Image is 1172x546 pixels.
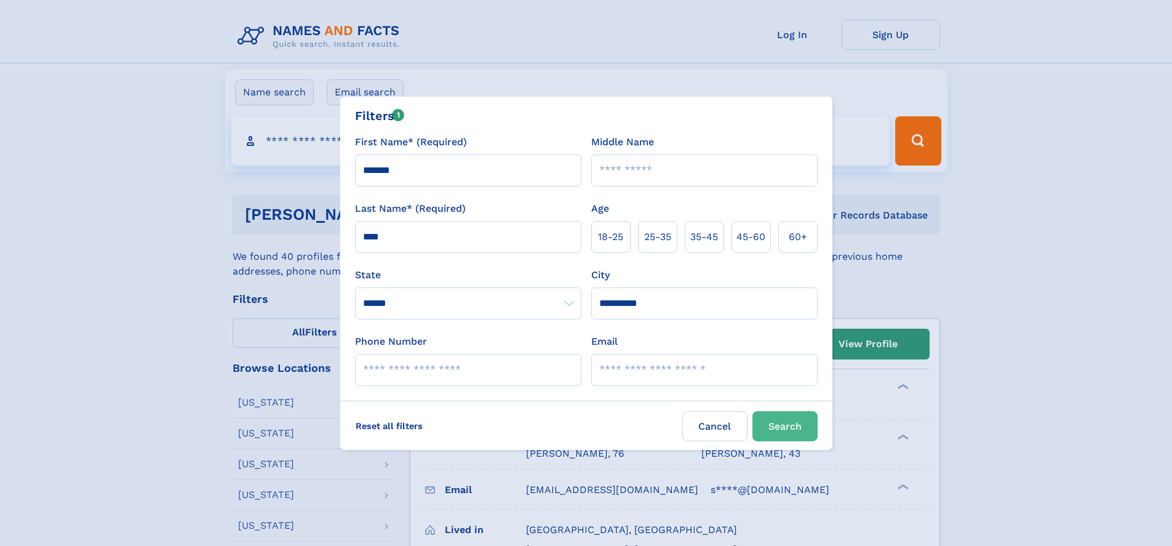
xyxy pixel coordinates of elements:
[591,135,654,150] label: Middle Name
[591,334,618,349] label: Email
[355,201,466,216] label: Last Name* (Required)
[591,201,609,216] label: Age
[355,135,467,150] label: First Name* (Required)
[690,230,718,244] span: 35‑45
[591,268,610,283] label: City
[348,411,431,441] label: Reset all filters
[644,230,671,244] span: 25‑35
[789,230,807,244] span: 60+
[355,268,581,283] label: State
[598,230,623,244] span: 18‑25
[682,411,747,441] label: Cancel
[736,230,765,244] span: 45‑60
[752,411,818,441] button: Search
[355,334,427,349] label: Phone Number
[355,106,405,125] div: Filters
